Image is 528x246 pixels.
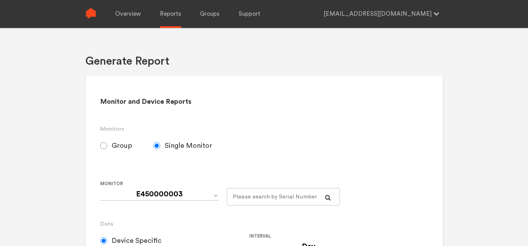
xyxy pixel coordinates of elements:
span: Device Specific [112,237,162,245]
label: Interval [249,232,393,240]
span: Group [112,142,132,150]
span: Single Monitor [165,142,212,150]
img: Sense Logo [85,8,96,19]
h3: Data [100,220,428,228]
h2: Monitor and Device Reports [100,97,428,106]
input: Single Monitor [153,142,160,149]
label: For large monitor counts [227,180,335,188]
input: Device Specific [100,237,107,244]
input: Please search by Serial Number [227,188,340,205]
label: Monitor [100,180,221,188]
input: Group [100,142,107,149]
h1: Generate Report [85,54,169,68]
h3: Monitors [100,125,428,133]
